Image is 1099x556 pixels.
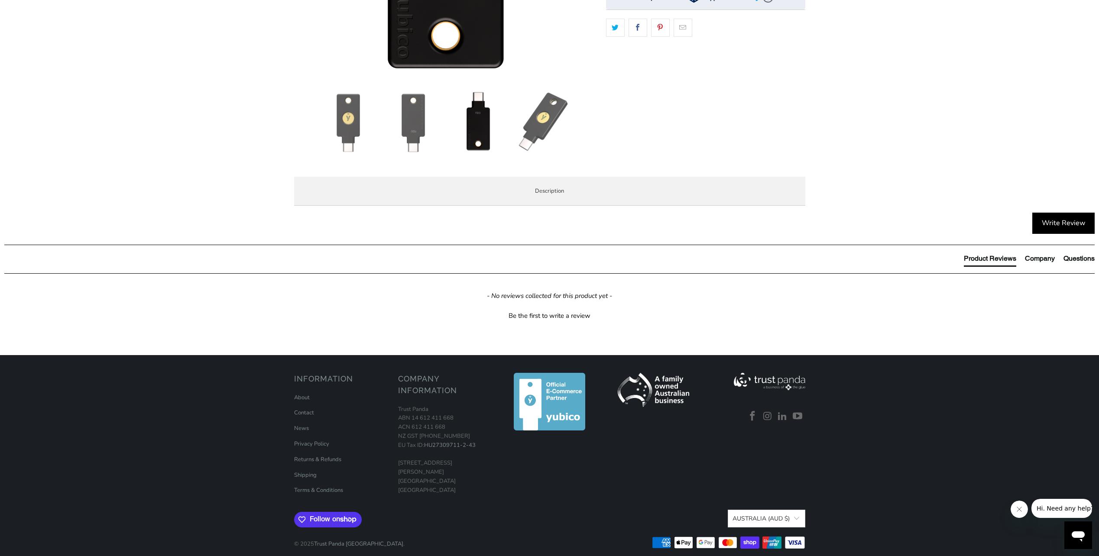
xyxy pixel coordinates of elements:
div: Write Review [1032,213,1095,234]
a: About [294,394,310,401]
a: Returns & Refunds [294,456,341,463]
a: Terms & Conditions [294,486,343,494]
span: Hi. Need any help? [5,6,62,13]
img: Security Key C (NFC) by Yubico - Trust Panda [513,92,574,152]
img: Security Key C (NFC) by Yubico - Trust Panda [448,92,509,152]
a: Email this to a friend [674,19,692,37]
em: - No reviews collected for this product yet - [487,291,612,301]
a: Trust Panda Australia on LinkedIn [776,411,789,422]
a: Share this on Twitter [606,19,625,37]
a: Trust Panda [GEOGRAPHIC_DATA] [314,540,403,548]
a: Shipping [294,471,317,479]
div: Product Reviews [964,254,1016,263]
label: Description [294,177,805,206]
a: Share this on Pinterest [651,19,670,37]
a: HU27309711-2-43 [424,441,476,449]
iframe: Message from company [1031,499,1092,518]
div: Company [1025,254,1055,263]
p: Trust Panda ABN 14 612 411 668 ACN 612 411 668 NZ GST [PHONE_NUMBER] EU Tax ID: [STREET_ADDRESS][... [398,405,493,495]
iframe: Button to launch messaging window [1064,521,1092,549]
a: Trust Panda Australia on Instagram [761,411,774,422]
div: Be the first to write a review [509,311,590,320]
iframe: Close message [1011,501,1028,518]
div: Be the first to write a review [4,309,1095,320]
a: Trust Panda Australia on YouTube [791,411,804,422]
a: News [294,424,309,432]
iframe: Reviews Widget [606,52,805,81]
a: Trust Panda Australia on Facebook [746,411,759,422]
div: Questions [1063,254,1095,263]
button: Australia (AUD $) [728,510,805,527]
a: Privacy Policy [294,440,329,448]
a: Share this on Facebook [629,19,647,37]
img: Security Key C (NFC) by Yubico - Trust Panda [383,92,444,152]
div: Reviews Tabs [964,254,1095,271]
p: © 2025 . [294,531,405,549]
a: Contact [294,409,314,417]
img: Security Key C (NFC) by Yubico - Trust Panda [318,92,379,152]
